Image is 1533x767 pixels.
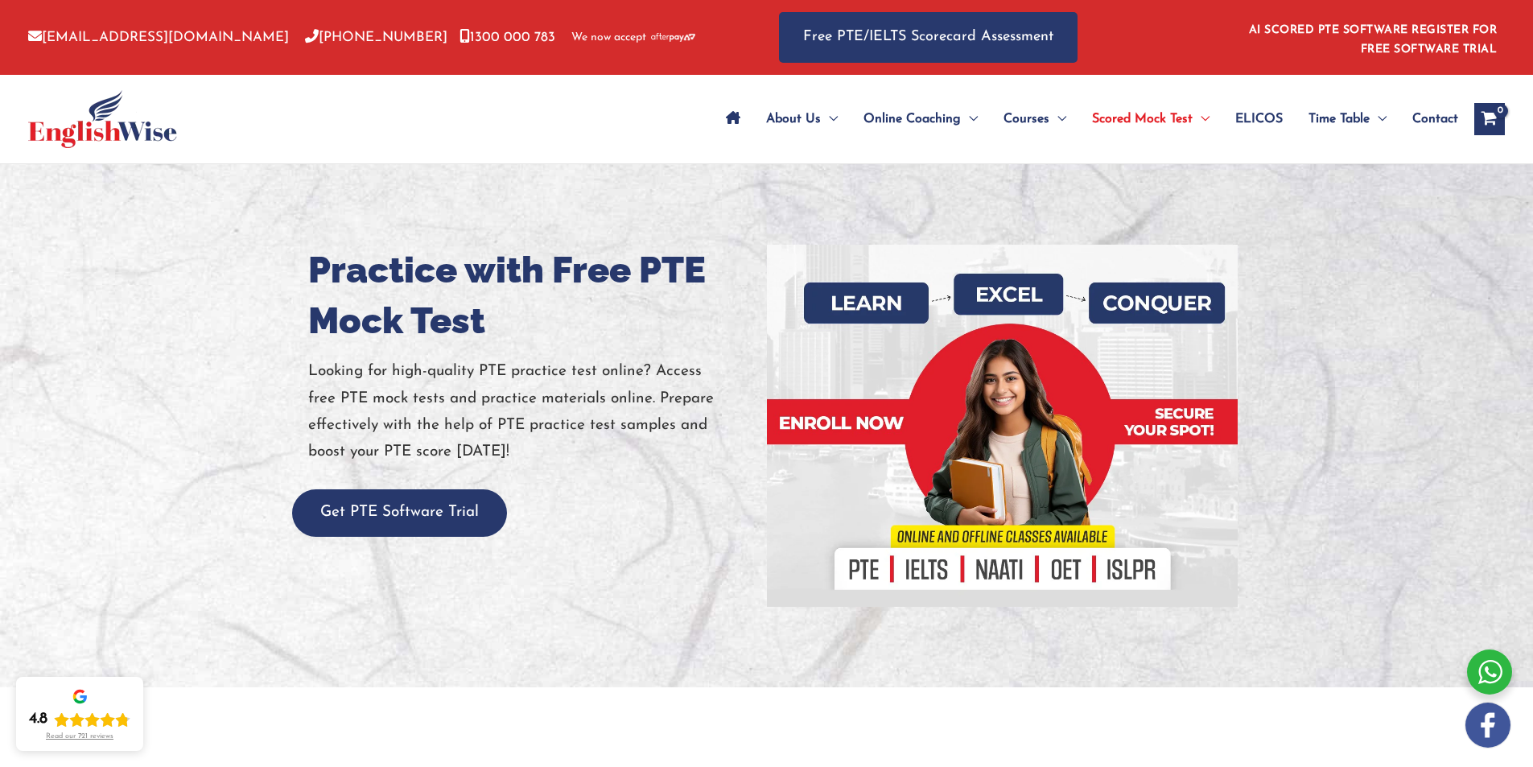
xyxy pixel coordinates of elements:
[1003,91,1049,147] span: Courses
[1249,24,1498,56] a: AI SCORED PTE SOFTWARE REGISTER FOR FREE SOFTWARE TRIAL
[863,91,961,147] span: Online Coaching
[292,505,507,520] a: Get PTE Software Trial
[308,245,755,346] h1: Practice with Free PTE Mock Test
[571,30,646,46] span: We now accept
[1474,103,1505,135] a: View Shopping Cart, empty
[1235,91,1283,147] span: ELICOS
[28,31,289,44] a: [EMAIL_ADDRESS][DOMAIN_NAME]
[1370,91,1387,147] span: Menu Toggle
[308,358,755,465] p: Looking for high-quality PTE practice test online? Access free PTE mock tests and practice materi...
[961,91,978,147] span: Menu Toggle
[713,91,1458,147] nav: Site Navigation: Main Menu
[459,31,555,44] a: 1300 000 783
[1465,703,1510,748] img: white-facebook.png
[29,710,130,729] div: Rating: 4.8 out of 5
[766,91,821,147] span: About Us
[851,91,991,147] a: Online CoachingMenu Toggle
[1222,91,1296,147] a: ELICOS
[991,91,1079,147] a: CoursesMenu Toggle
[1049,91,1066,147] span: Menu Toggle
[29,710,47,729] div: 4.8
[1239,11,1505,64] aside: Header Widget 1
[1193,91,1210,147] span: Menu Toggle
[1399,91,1458,147] a: Contact
[28,90,177,148] img: cropped-ew-logo
[1296,91,1399,147] a: Time TableMenu Toggle
[651,33,695,42] img: Afterpay-Logo
[305,31,447,44] a: [PHONE_NUMBER]
[1412,91,1458,147] span: Contact
[1092,91,1193,147] span: Scored Mock Test
[46,732,113,741] div: Read our 721 reviews
[821,91,838,147] span: Menu Toggle
[1079,91,1222,147] a: Scored Mock TestMenu Toggle
[753,91,851,147] a: About UsMenu Toggle
[292,489,507,537] button: Get PTE Software Trial
[779,12,1078,63] a: Free PTE/IELTS Scorecard Assessment
[1308,91,1370,147] span: Time Table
